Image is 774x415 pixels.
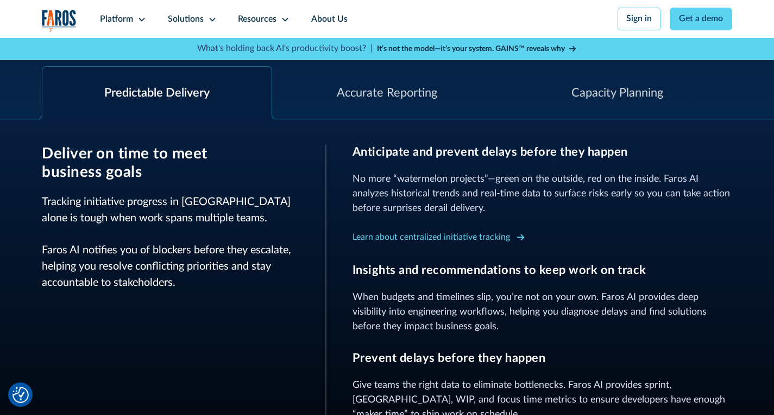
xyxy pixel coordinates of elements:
h3: Anticipate and prevent delays before they happen [353,145,732,159]
p: What's holding back AI's productivity boost? | [197,42,373,55]
a: It’s not the model—it’s your system. GAINS™ reveals why [377,43,577,55]
div: Predictable Delivery [104,84,210,102]
img: Logo of the analytics and reporting company Faros. [42,10,77,32]
p: No more “watermelon projects”—green on the outside, red on the inside. Faros AI analyzes historic... [353,172,732,215]
p: Tracking initiative progress in [GEOGRAPHIC_DATA] alone is tough when work spans multiple teams. ... [42,194,300,291]
a: home [42,10,77,32]
div: Resources [238,13,276,26]
strong: It’s not the model—it’s your system. GAINS™ reveals why [377,45,565,53]
h3: Deliver on time to meet business goals [42,145,300,181]
a: Get a demo [670,8,732,30]
div: Platform [100,13,133,26]
h3: Insights and recommendations to keep work on track [353,263,732,277]
button: Cookie Settings [12,387,29,403]
div: Accurate Reporting [337,84,437,102]
h3: Prevent delays before they happen [353,351,732,365]
div: Solutions [168,13,204,26]
div: Capacity Planning [571,84,663,102]
div: Learn about centralized initiative tracking [353,231,510,244]
a: Sign in [618,8,662,30]
p: When budgets and timelines slip, you’re not on your own. Faros AI provides deep visibility into e... [353,290,732,334]
a: Learn about centralized initiative tracking [353,229,525,246]
img: Revisit consent button [12,387,29,403]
